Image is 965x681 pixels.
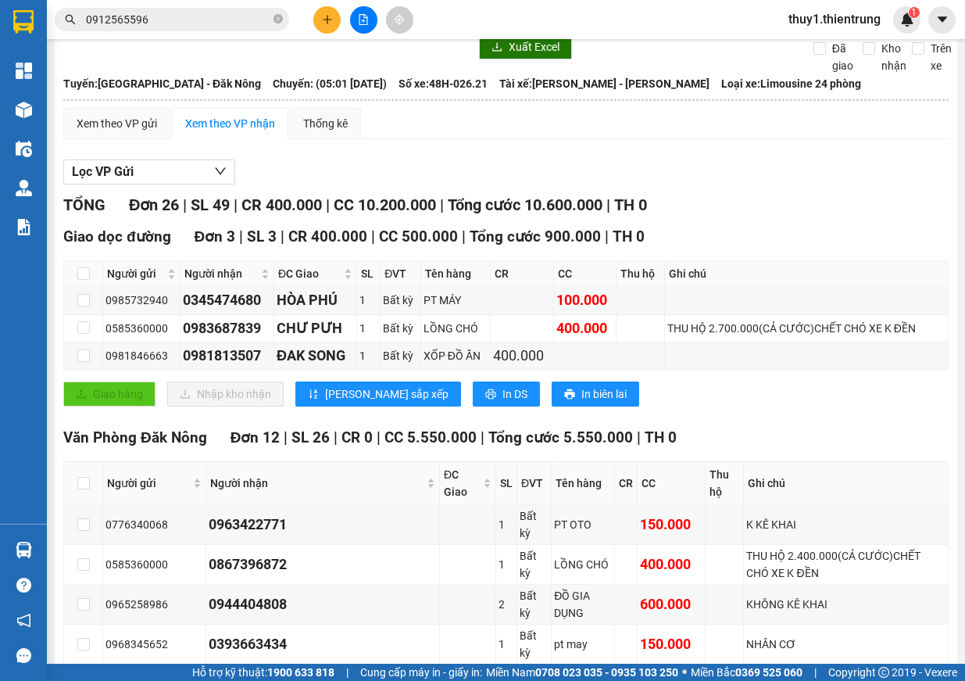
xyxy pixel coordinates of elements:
[935,13,949,27] span: caret-down
[278,265,341,282] span: ĐC Giao
[247,228,277,246] span: SL 3
[444,466,480,500] span: ĐC Giao
[499,516,514,533] div: 1
[277,345,354,367] div: ĐAK SONG
[682,669,687,676] span: ⚪️
[470,228,601,246] span: Tổng cước 900.000
[605,228,609,246] span: |
[105,320,177,337] div: 0585360000
[645,428,677,446] span: TH 0
[744,462,948,505] th: Ghi chú
[746,596,945,613] div: KHÔNG KÊ KHAI
[473,382,540,407] button: printerIn DS
[520,547,549,582] div: Bất kỳ
[16,542,32,558] img: warehouse-icon
[63,159,235,185] button: Lọc VP Gửi
[63,228,171,246] span: Giao dọc đường
[234,195,238,214] span: |
[691,664,802,681] span: Miền Bắc
[191,195,230,214] span: SL 49
[554,587,612,622] div: ĐỒ GIA DỤNG
[107,475,190,492] span: Người gửi
[105,292,177,309] div: 0985732940
[776,9,893,29] span: thuy1.thientrung
[377,428,381,446] span: |
[640,633,702,655] div: 150.000
[502,385,527,403] span: In DS
[746,547,945,582] div: THU HỘ 2.400.000(CẢ CƯỚC)CHẾT CHÓ XE K ĐỀN
[295,382,461,407] button: sort-ascending[PERSON_NAME] sắp xếp
[107,265,164,282] span: Người gửi
[706,462,745,505] th: Thu hộ
[273,14,283,23] span: close-circle
[814,664,817,681] span: |
[640,514,702,536] div: 150.000
[746,516,945,533] div: K KÊ KHAI
[383,320,417,337] div: Bất kỳ
[65,14,76,25] span: search
[273,75,387,92] span: Chuyến: (05:01 [DATE])
[448,195,602,214] span: Tổng cước 10.600.000
[440,195,444,214] span: |
[359,320,377,337] div: 1
[288,228,367,246] span: CR 400.000
[183,345,271,367] div: 0981813507
[554,556,612,573] div: LỒNG CHÓ
[183,195,187,214] span: |
[185,115,275,132] div: Xem theo VP nhận
[277,317,354,339] div: CHƯ PƯH
[554,516,612,533] div: PT OTO
[16,648,31,663] span: message
[273,13,283,27] span: close-circle
[493,345,550,367] div: 400.000
[554,261,617,287] th: CC
[564,389,575,401] span: printer
[334,195,436,214] span: CC 10.200.000
[267,666,334,679] strong: 1900 633 818
[381,261,420,287] th: ĐVT
[667,320,945,337] div: THU HỘ 2.700.000(CẢ CƯỚC)CHẾT CHÓ XE K ĐỀN
[614,195,647,214] span: TH 0
[394,14,405,25] span: aim
[308,389,319,401] span: sort-ascending
[399,75,488,92] span: Số xe: 48H-026.21
[325,385,449,403] span: [PERSON_NAME] sắp xếp
[63,77,261,90] b: Tuyến: [GEOGRAPHIC_DATA] - Đăk Nông
[231,428,281,446] span: Đơn 12
[383,292,417,309] div: Bất kỳ
[105,516,203,533] div: 0776340068
[209,633,437,655] div: 0393663434
[16,141,32,157] img: warehouse-icon
[617,261,664,287] th: Thu hộ
[16,102,32,118] img: warehouse-icon
[491,261,553,287] th: CR
[606,195,610,214] span: |
[379,228,458,246] span: CC 500.000
[746,636,945,653] div: NHÂN CƠ
[358,14,369,25] span: file-add
[209,514,437,536] div: 0963422771
[303,115,348,132] div: Thống kê
[16,180,32,196] img: warehouse-icon
[192,664,334,681] span: Hỗ trợ kỹ thuật:
[16,578,31,593] span: question-circle
[16,219,32,235] img: solution-icon
[556,317,613,339] div: 400.000
[357,261,381,287] th: SL
[371,228,375,246] span: |
[359,292,377,309] div: 1
[878,667,889,678] span: copyright
[291,428,330,446] span: SL 26
[241,195,322,214] span: CR 400.000
[499,75,709,92] span: Tài xế: [PERSON_NAME] - [PERSON_NAME]
[491,41,502,54] span: download
[928,6,956,34] button: caret-down
[129,195,179,214] span: Đơn 26
[826,40,860,74] span: Đã giao
[520,507,549,542] div: Bất kỳ
[277,289,354,311] div: HÒA PHÚ
[640,593,702,615] div: 600.000
[556,289,613,311] div: 100.000
[424,347,488,364] div: XỐP ĐỒ ĂN
[9,23,55,102] img: logo.jpg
